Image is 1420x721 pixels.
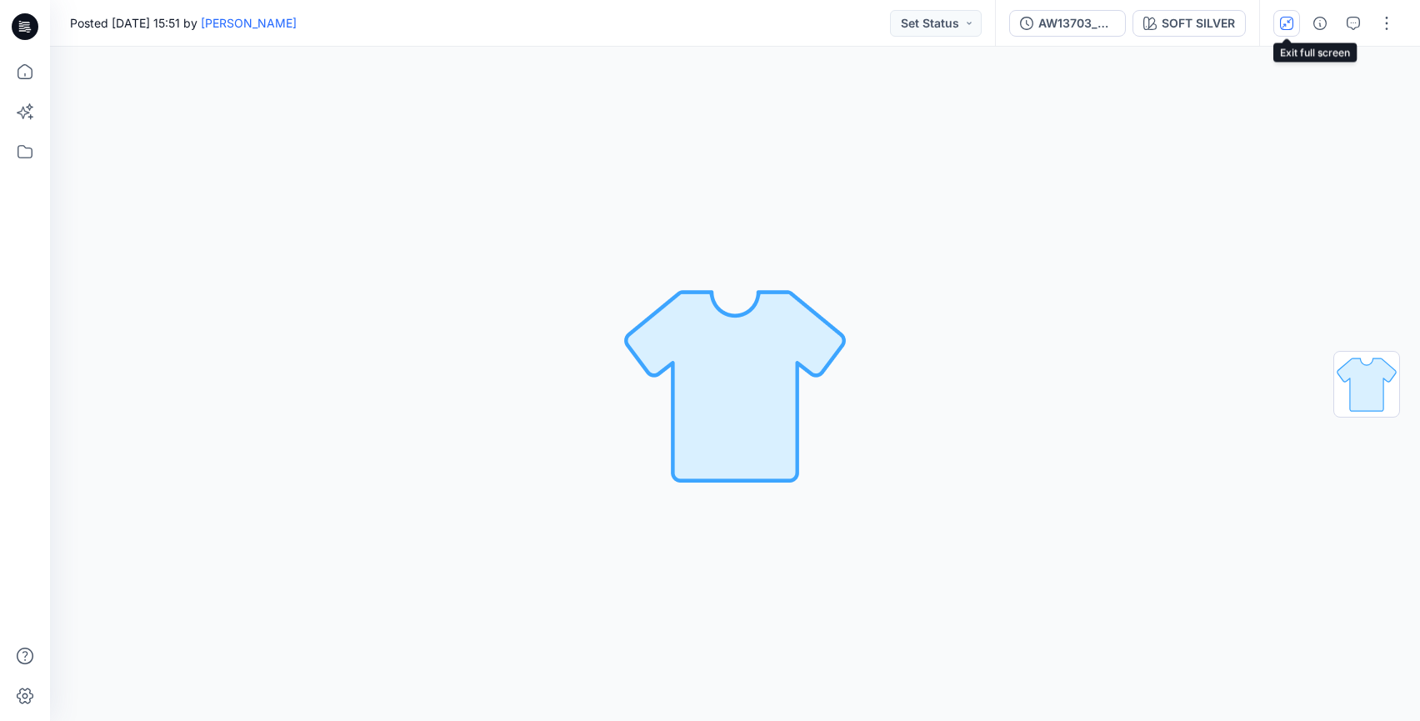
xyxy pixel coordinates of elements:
div: SOFT SILVER [1162,14,1235,33]
button: Details [1307,10,1333,37]
button: AW13703_Midpoint_Athletic Works_Fleece Jogger [1009,10,1126,37]
a: [PERSON_NAME] [201,16,297,30]
img: No Outline [618,268,852,501]
button: SOFT SILVER [1132,10,1246,37]
span: Posted [DATE] 15:51 by [70,14,297,32]
div: AW13703_Midpoint_Athletic Works_Fleece Jogger [1038,14,1115,33]
img: All colorways [1334,352,1399,417]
